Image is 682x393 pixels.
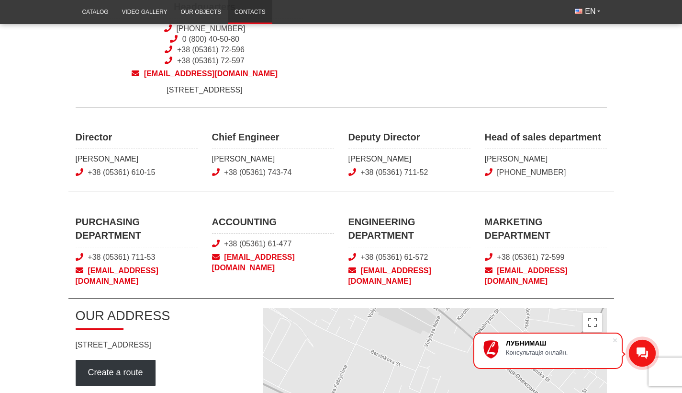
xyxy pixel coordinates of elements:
[76,154,198,164] span: [PERSON_NAME]
[575,9,582,14] img: English
[585,6,595,17] span: EN
[360,168,428,176] a: +38 (05361) 711-52
[348,266,470,287] a: [EMAIL_ADDRESS][DOMAIN_NAME]
[76,266,198,287] a: [EMAIL_ADDRESS][DOMAIN_NAME]
[497,168,566,176] a: [PHONE_NUMBER]
[107,85,303,95] span: [STREET_ADDRESS]
[76,130,198,149] span: Director
[182,35,239,43] a: 0 (800) 40-50-80
[348,215,470,247] span: ENGINEERING DEPARTMENT
[76,308,247,330] h2: OUR ADDRESS
[228,3,272,22] a: Contacts
[88,168,155,176] a: +38 (05361) 610-15
[115,3,174,22] a: Video gallery
[506,339,612,347] div: ЛУБНИМАШ
[506,349,612,356] div: Консультація онлайн.
[177,57,245,65] a: +38 (05361) 72-597
[348,154,470,164] span: [PERSON_NAME]
[568,3,606,20] button: EN
[212,130,334,149] span: Chief Engineer
[485,266,607,287] a: [EMAIL_ADDRESS][DOMAIN_NAME]
[485,130,607,149] span: Head of sales department
[224,168,291,176] a: +38 (05361) 743-74
[76,360,156,385] a: Create a route
[76,215,198,247] span: PURCHASING DEPARTMENT
[485,215,607,247] span: MARKETING DEPARTMENT
[88,253,155,261] a: +38 (05361) 711-53
[212,252,334,274] a: [EMAIL_ADDRESS][DOMAIN_NAME]
[76,3,115,22] a: Catalog
[76,340,247,350] p: [STREET_ADDRESS]
[107,69,303,79] a: [EMAIL_ADDRESS][DOMAIN_NAME]
[497,253,564,261] a: +38 (05361) 72-599
[224,240,291,248] a: +38 (05361) 61-477
[212,215,334,234] span: ACCOUNTING
[348,130,470,149] span: Deputy Director
[485,154,607,164] span: [PERSON_NAME]
[212,154,334,164] span: [PERSON_NAME]
[174,3,228,22] a: Our objects
[583,313,602,332] button: Toggle fullscreen view
[176,24,245,33] a: [PHONE_NUMBER]
[177,46,245,54] a: +38 (05361) 72-596
[360,253,428,261] a: +38 (05361) 61-572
